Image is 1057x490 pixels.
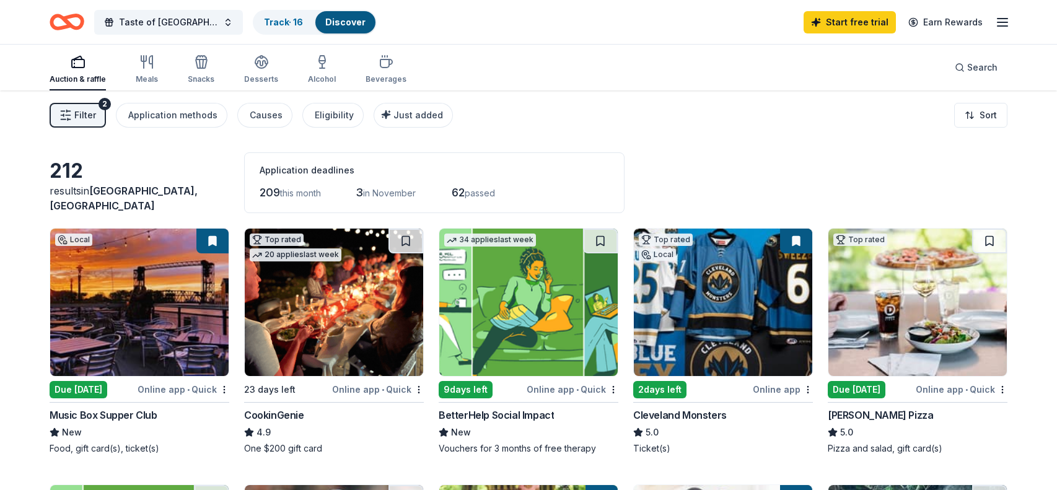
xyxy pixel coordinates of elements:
div: Due [DATE] [828,381,885,398]
button: Causes [237,103,292,128]
span: New [62,425,82,440]
img: Image for Cleveland Monsters [634,229,812,376]
a: Start free trial [804,11,896,33]
span: New [451,425,471,440]
a: Discover [325,17,366,27]
div: Meals [136,74,158,84]
div: Application deadlines [260,163,609,178]
div: 23 days left [244,382,296,397]
button: Alcohol [308,50,336,90]
div: Online app Quick [138,382,229,397]
div: 2 days left [633,381,686,398]
span: 62 [452,186,465,199]
button: Beverages [366,50,406,90]
img: Image for CookinGenie [245,229,423,376]
span: in [50,185,198,212]
div: Due [DATE] [50,381,107,398]
div: Local [55,234,92,246]
img: Image for BetterHelp Social Impact [439,229,618,376]
div: 2 [99,98,111,110]
a: Home [50,7,84,37]
a: Earn Rewards [901,11,990,33]
div: Desserts [244,74,278,84]
div: Pizza and salad, gift card(s) [828,442,1007,455]
span: Filter [74,108,96,123]
div: Top rated [639,234,693,246]
a: Image for Music Box Supper ClubLocalDue [DATE]Online app•QuickMusic Box Supper ClubNewFood, gift ... [50,228,229,455]
div: 20 applies last week [250,248,341,261]
span: 4.9 [257,425,271,440]
span: 5.0 [840,425,853,440]
span: Taste of [GEOGRAPHIC_DATA] [119,15,218,30]
button: Application methods [116,103,227,128]
div: Local [639,248,676,261]
div: One $200 gift card [244,442,424,455]
span: 5.0 [646,425,659,440]
div: BetterHelp Social Impact [439,408,554,422]
div: Online app Quick [332,382,424,397]
span: in November [363,188,416,198]
div: Food, gift card(s), ticket(s) [50,442,229,455]
button: Just added [374,103,453,128]
span: Search [967,60,998,75]
div: Vouchers for 3 months of free therapy [439,442,618,455]
button: Taste of [GEOGRAPHIC_DATA] [94,10,243,35]
span: Sort [980,108,997,123]
button: Track· 16Discover [253,10,377,35]
a: Image for CookinGenieTop rated20 applieslast week23 days leftOnline app•QuickCookinGenie4.9One $2... [244,228,424,455]
div: Online app [753,382,813,397]
div: Beverages [366,74,406,84]
div: Online app Quick [527,382,618,397]
div: Music Box Supper Club [50,408,157,422]
span: Just added [393,110,443,120]
span: 3 [356,186,363,199]
div: 9 days left [439,381,493,398]
button: Desserts [244,50,278,90]
span: passed [465,188,495,198]
button: Auction & raffle [50,50,106,90]
div: Top rated [250,234,304,246]
a: Image for Dewey's PizzaTop ratedDue [DATE]Online app•Quick[PERSON_NAME] Pizza5.0Pizza and salad, ... [828,228,1007,455]
div: Alcohol [308,74,336,84]
span: • [187,385,190,395]
div: Eligibility [315,108,354,123]
div: 212 [50,159,229,183]
div: Causes [250,108,283,123]
span: • [382,385,384,395]
div: Application methods [128,108,217,123]
a: Track· 16 [264,17,303,27]
a: Image for Cleveland MonstersTop ratedLocal2days leftOnline appCleveland Monsters5.0Ticket(s) [633,228,813,455]
div: Ticket(s) [633,442,813,455]
div: results [50,183,229,213]
button: Sort [954,103,1007,128]
div: Online app Quick [916,382,1007,397]
button: Filter2 [50,103,106,128]
button: Search [945,55,1007,80]
span: 209 [260,186,280,199]
div: 34 applies last week [444,234,536,247]
div: Cleveland Monsters [633,408,727,422]
span: • [965,385,968,395]
a: Image for BetterHelp Social Impact34 applieslast week9days leftOnline app•QuickBetterHelp Social ... [439,228,618,455]
div: Auction & raffle [50,74,106,84]
img: Image for Music Box Supper Club [50,229,229,376]
span: [GEOGRAPHIC_DATA], [GEOGRAPHIC_DATA] [50,185,198,212]
img: Image for Dewey's Pizza [828,229,1007,376]
div: CookinGenie [244,408,304,422]
span: this month [280,188,321,198]
span: • [576,385,579,395]
button: Snacks [188,50,214,90]
div: Snacks [188,74,214,84]
button: Meals [136,50,158,90]
button: Eligibility [302,103,364,128]
div: [PERSON_NAME] Pizza [828,408,933,422]
div: Top rated [833,234,887,246]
